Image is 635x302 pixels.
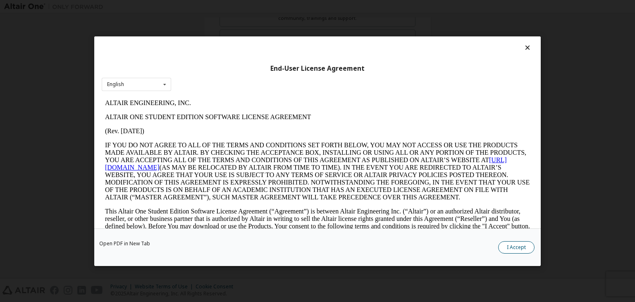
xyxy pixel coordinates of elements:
a: [URL][DOMAIN_NAME] [3,60,405,75]
button: I Accept [498,241,535,254]
a: Open PDF in New Tab [99,241,150,246]
p: IF YOU DO NOT AGREE TO ALL OF THE TERMS AND CONDITIONS SET FORTH BELOW, YOU MAY NOT ACCESS OR USE... [3,46,428,105]
p: (Rev. [DATE]) [3,31,428,39]
div: End-User License Agreement [102,64,533,72]
div: English [107,82,124,87]
p: This Altair One Student Edition Software License Agreement (“Agreement”) is between Altair Engine... [3,112,428,141]
p: ALTAIR ONE STUDENT EDITION SOFTWARE LICENSE AGREEMENT [3,17,428,25]
p: ALTAIR ENGINEERING, INC. [3,3,428,11]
